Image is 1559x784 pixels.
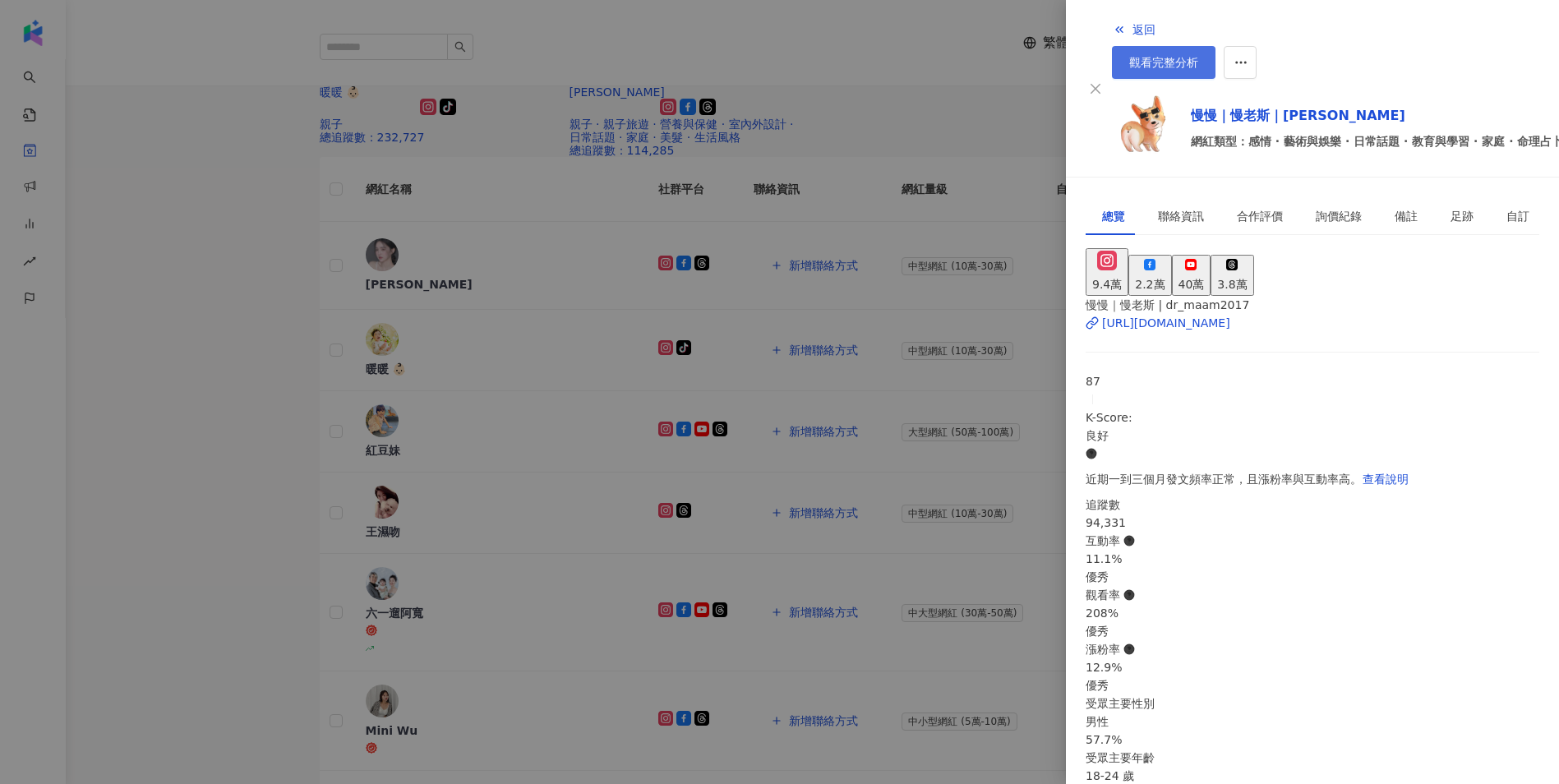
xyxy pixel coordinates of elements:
[1086,463,1539,496] div: 近期一到三個月發文頻率正常，且漲粉率與互動率高。
[1086,314,1539,332] a: [URL][DOMAIN_NAME]
[1086,640,1539,658] div: 漲粉率
[1089,82,1102,95] span: close
[1132,23,1155,36] span: 返回
[1086,532,1539,550] div: 互動率
[1217,275,1247,293] div: 3.8萬
[1129,56,1198,69] span: 觀看完整分析
[1112,92,1178,158] img: KOL Avatar
[1092,275,1122,293] div: 9.4萬
[1112,46,1215,79] a: 觀看完整分析
[1086,694,1539,713] div: 受眾主要性別
[1237,207,1283,225] div: 合作評價
[1363,473,1409,486] span: 查看說明
[1086,676,1539,694] div: 優秀
[1086,496,1539,514] div: 追蹤數
[1086,658,1539,676] div: 12.9%
[1158,207,1204,225] div: 聯絡資訊
[1086,248,1128,296] button: 9.4萬
[1086,586,1539,604] div: 觀看率
[1086,622,1539,640] div: 優秀
[1112,13,1156,46] button: 返回
[1128,255,1171,296] button: 2.2萬
[1086,713,1539,731] div: 男性
[1086,749,1539,767] div: 受眾主要年齡
[1211,255,1253,296] button: 3.8萬
[1172,255,1211,296] button: 40萬
[1102,314,1230,332] div: [URL][DOMAIN_NAME]
[1086,427,1539,445] div: 良好
[1451,207,1474,225] div: 足跡
[1112,92,1178,164] a: KOL Avatar
[1506,207,1529,225] div: 自訂
[1316,207,1362,225] div: 詢價紀錄
[1086,604,1539,622] div: 208%
[1086,731,1539,749] div: 57.7%
[1086,568,1539,586] div: 優秀
[1178,275,1205,293] div: 40萬
[1086,79,1105,99] button: Close
[1086,550,1539,568] div: 11.1%
[1086,408,1539,463] div: K-Score :
[1362,463,1409,496] button: 查看說明
[1086,298,1249,311] span: 慢慢｜慢老斯 | dr_maam2017
[1086,372,1539,390] div: 87
[1135,275,1165,293] div: 2.2萬
[1086,514,1539,532] div: 94,331
[1102,207,1125,225] div: 總覽
[1395,207,1418,225] div: 備註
